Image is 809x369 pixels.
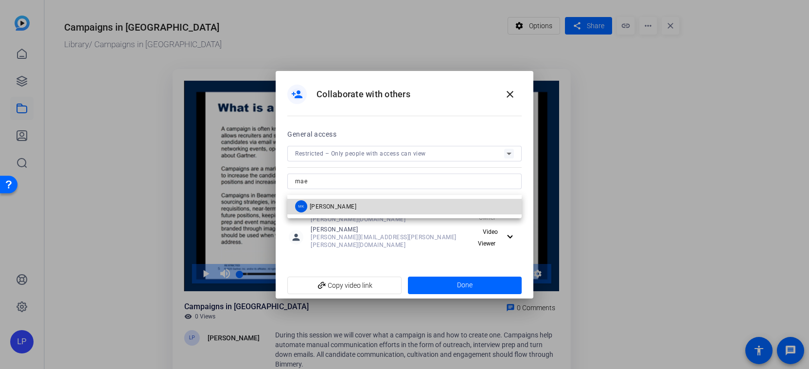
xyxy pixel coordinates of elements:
[295,176,514,187] input: Add others: Type email, team name or team members name
[478,228,498,247] span: Video Viewer
[472,228,520,246] button: Video Viewer
[287,277,402,294] button: Copy video link
[504,231,512,243] mat-icon: expand_more
[408,277,522,294] button: Done
[314,278,330,294] mat-icon: add_link
[289,230,303,245] mat-icon: person
[317,88,410,100] h1: Collaborate with others
[457,280,473,290] span: Done
[295,200,307,212] div: MK
[287,128,336,140] h2: General access
[291,88,303,100] mat-icon: person_add
[310,203,356,211] span: [PERSON_NAME]
[504,88,516,100] mat-icon: close
[311,226,472,233] span: [PERSON_NAME]
[295,150,426,157] span: Restricted – Only people with access can view
[311,233,472,249] span: [PERSON_NAME][EMAIL_ADDRESS][PERSON_NAME][PERSON_NAME][DOMAIN_NAME]
[295,276,394,295] span: Copy video link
